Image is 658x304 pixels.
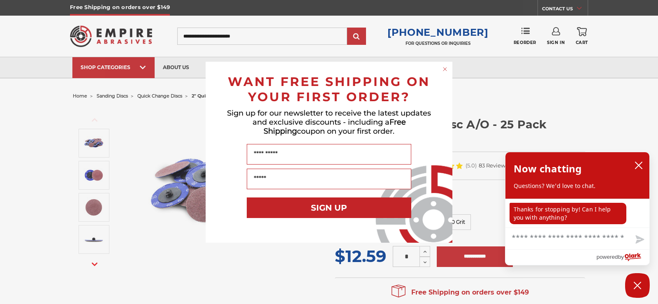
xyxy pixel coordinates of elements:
[441,65,449,73] button: Close dialog
[510,203,626,224] p: Thanks for stopping by! Can I help you with anything?
[514,182,641,190] p: Questions? We'd love to chat.
[264,118,406,136] span: Free Shipping
[505,152,650,265] div: olark chatbox
[227,109,431,136] span: Sign up for our newsletter to receive the latest updates and exclusive discounts - including a co...
[247,197,411,218] button: SIGN UP
[514,160,582,177] h2: Now chatting
[596,250,649,265] a: Powered by Olark
[632,159,645,172] button: close chatbox
[228,74,430,104] span: WANT FREE SHIPPING ON YOUR FIRST ORDER?
[596,252,618,262] span: powered
[625,273,650,298] button: Close Chatbox
[505,199,649,227] div: chat
[629,230,649,249] button: Send message
[618,252,624,262] span: by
